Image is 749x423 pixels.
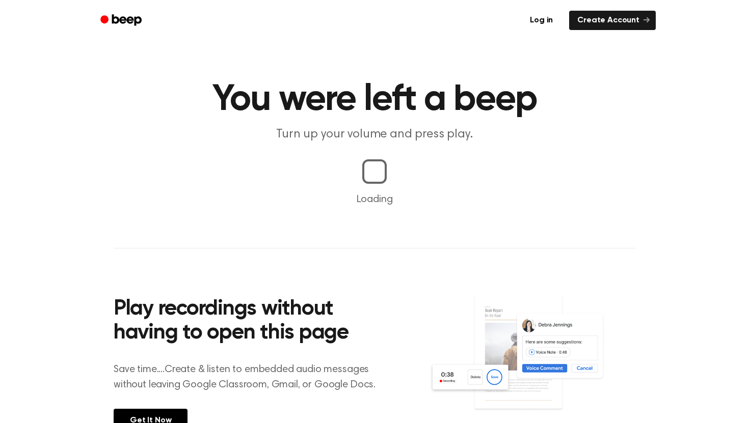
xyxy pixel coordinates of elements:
[569,11,656,30] a: Create Account
[12,192,737,207] p: Loading
[114,362,388,392] p: Save time....Create & listen to embedded audio messages without leaving Google Classroom, Gmail, ...
[114,81,635,118] h1: You were left a beep
[520,9,563,32] a: Log in
[179,126,570,143] p: Turn up your volume and press play.
[93,11,151,31] a: Beep
[114,297,388,346] h2: Play recordings without having to open this page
